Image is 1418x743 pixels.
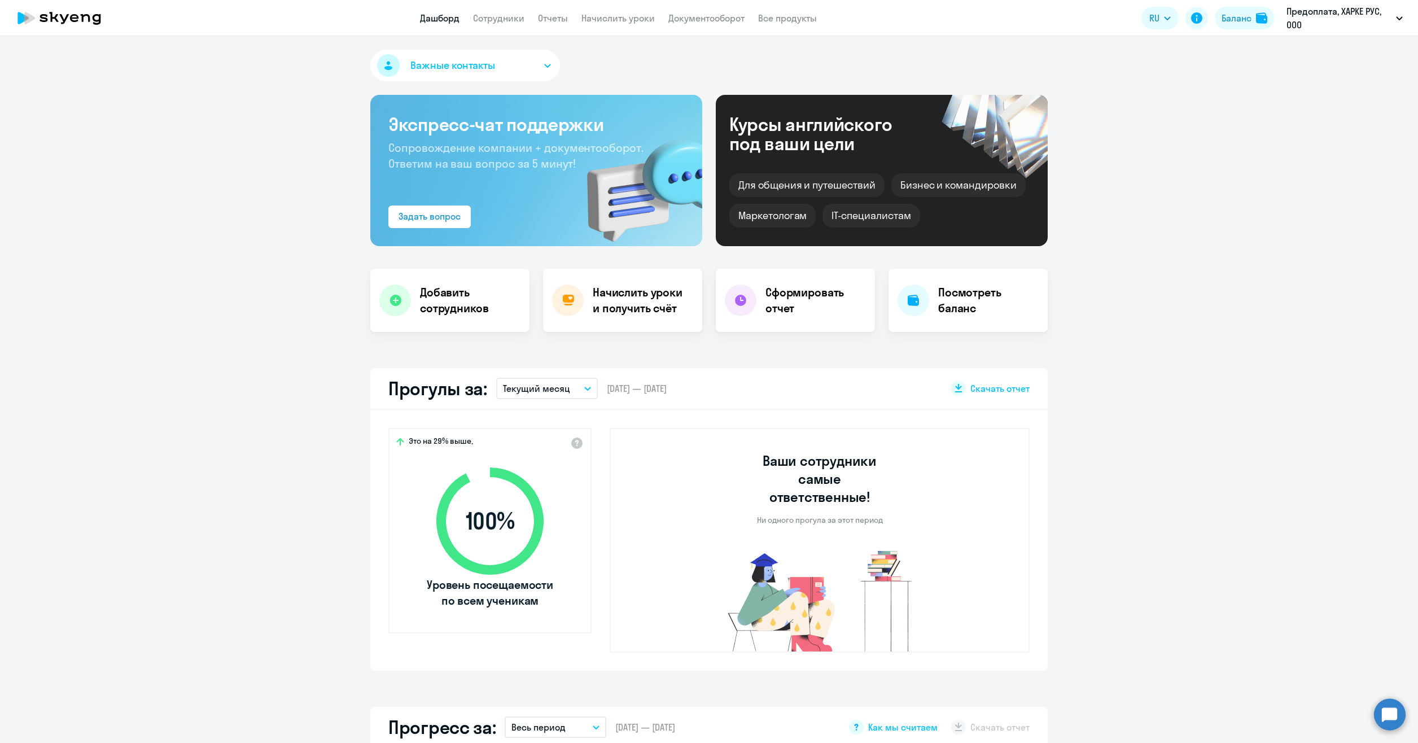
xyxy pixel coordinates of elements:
img: balance [1256,12,1267,24]
span: Как мы считаем [868,721,938,733]
button: RU [1141,7,1179,29]
img: no-truants [707,548,933,652]
a: Документооборот [668,12,745,24]
span: [DATE] — [DATE] [607,382,667,395]
div: Баланс [1222,11,1251,25]
img: bg-img [571,119,702,246]
div: Маркетологам [729,204,816,228]
h4: Посмотреть баланс [938,285,1039,316]
span: Скачать отчет [970,382,1030,395]
div: Для общения и путешествий [729,173,885,197]
button: Задать вопрос [388,206,471,228]
h2: Прогулы за: [388,377,487,400]
h3: Экспресс-чат поддержки [388,113,684,136]
button: Важные контакты [370,50,560,81]
span: Это на 29% выше, [409,436,473,449]
span: RU [1149,11,1159,25]
span: 100 % [425,508,555,535]
a: Сотрудники [473,12,524,24]
span: Важные контакты [410,58,495,73]
p: Предоплата, ХАРКЕ РУС, ООО [1286,5,1391,32]
button: Текущий месяц [496,378,598,399]
h4: Начислить уроки и получить счёт [593,285,691,316]
a: Все продукты [758,12,817,24]
p: Весь период [511,720,566,734]
a: Дашборд [420,12,459,24]
a: Начислить уроки [581,12,655,24]
h3: Ваши сотрудники самые ответственные! [747,452,892,506]
div: IT-специалистам [822,204,920,228]
h4: Сформировать отчет [765,285,866,316]
h2: Прогресс за: [388,716,496,738]
h4: Добавить сотрудников [420,285,520,316]
button: Предоплата, ХАРКЕ РУС, ООО [1281,5,1408,32]
a: Отчеты [538,12,568,24]
button: Весь период [505,716,606,738]
div: Задать вопрос [399,209,461,223]
span: Уровень посещаемости по всем ученикам [425,577,555,609]
span: [DATE] — [DATE] [615,721,675,733]
span: Сопровождение компании + документооборот. Ответим на ваш вопрос за 5 минут! [388,141,644,171]
p: Текущий месяц [503,382,570,395]
p: Ни одного прогула за этот период [757,515,883,525]
div: Курсы английского под ваши цели [729,115,922,153]
button: Балансbalance [1215,7,1274,29]
div: Бизнес и командировки [891,173,1026,197]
